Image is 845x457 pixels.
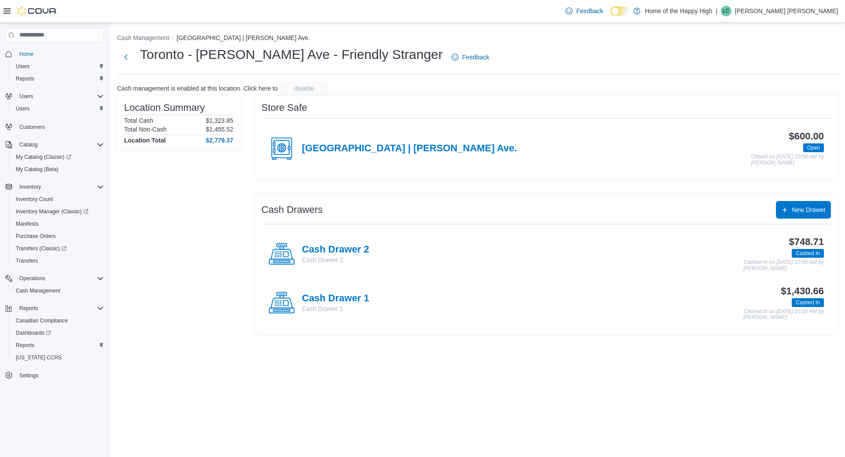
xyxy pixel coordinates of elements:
span: Transfers [16,257,38,264]
h3: $600.00 [789,131,824,142]
span: Settings [16,370,104,381]
button: Next [117,48,135,66]
button: Catalog [2,139,107,151]
span: Reports [16,75,34,82]
h4: Location Total [124,137,166,144]
span: Customers [19,124,45,131]
h1: Toronto - [PERSON_NAME] Ave - Friendly Stranger [140,46,443,63]
p: Home of the Happy High [645,6,712,16]
a: Customers [16,122,48,132]
button: Home [2,48,107,60]
a: Canadian Compliance [12,315,71,326]
a: Settings [16,370,42,381]
p: $1,455.52 [206,126,233,133]
span: Catalog [19,141,37,148]
a: Inventory Count [12,194,57,205]
span: My Catalog (Beta) [12,164,104,175]
button: Operations [2,272,107,285]
span: Cashed In [792,298,824,307]
span: Open [807,144,820,152]
span: Customers [16,121,104,132]
span: Dashboards [12,328,104,338]
a: Users [12,103,33,114]
span: Washington CCRS [12,352,104,363]
span: Catalog [16,139,104,150]
span: Cash Management [12,285,104,296]
p: Cashed In on [DATE] 10:58 AM by [PERSON_NAME] [743,260,824,271]
span: Transfers [12,256,104,266]
span: Purchase Orders [12,231,104,241]
p: Cash Drawer 1 [302,304,369,313]
a: Transfers (Classic) [12,243,70,254]
h6: Total Cash [124,117,153,124]
a: Transfers (Classic) [9,242,107,255]
a: Users [12,61,33,72]
button: Users [16,91,37,102]
h3: Location Summary [124,102,205,113]
span: Inventory Manager (Classic) [12,206,104,217]
button: Reports [2,302,107,314]
button: Users [2,90,107,102]
span: Operations [16,273,104,284]
span: Feedback [576,7,603,15]
img: Cova [18,7,57,15]
a: My Catalog (Beta) [12,164,62,175]
h4: Cash Drawer 1 [302,293,369,304]
span: Users [19,93,33,100]
span: My Catalog (Classic) [12,152,104,162]
p: $1,323.85 [206,117,233,124]
span: Purchase Orders [16,233,56,240]
button: Users [9,102,107,115]
button: Transfers [9,255,107,267]
p: Closed on [DATE] 10:58 AM by [PERSON_NAME] [751,154,824,166]
a: Dashboards [12,328,55,338]
a: [US_STATE] CCRS [12,352,65,363]
button: Reports [9,73,107,85]
span: Users [16,91,104,102]
span: Reports [12,73,104,84]
a: My Catalog (Classic) [12,152,75,162]
a: Home [16,49,37,59]
span: Cash Management [16,287,60,294]
span: My Catalog (Beta) [16,166,59,173]
a: Transfers [12,256,41,266]
p: [PERSON_NAME] [PERSON_NAME] [735,6,838,16]
p: Cash management is enabled at this location. Click here to [117,85,278,92]
h4: [GEOGRAPHIC_DATA] | [PERSON_NAME] Ave. [302,143,517,154]
span: Inventory [19,183,41,190]
button: [US_STATE] CCRS [9,351,107,364]
button: Customers [2,120,107,133]
span: My Catalog (Classic) [16,154,71,161]
span: Reports [16,303,104,314]
span: [US_STATE] CCRS [16,354,62,361]
h4: Cash Drawer 2 [302,244,369,256]
div: Luna Carrick-Brenner [721,6,731,16]
span: Settings [19,372,38,379]
a: Reports [12,340,38,351]
span: Inventory Manager (Classic) [16,208,88,215]
span: Users [12,61,104,72]
button: disable [279,81,329,95]
input: Dark Mode [610,7,629,16]
span: disable [294,84,314,93]
button: My Catalog (Beta) [9,163,107,175]
a: Dashboards [9,327,107,339]
span: Users [16,105,29,112]
span: Reports [19,305,38,312]
span: Canadian Compliance [16,317,68,324]
a: Feedback [448,48,492,66]
button: New Drawer [776,201,831,219]
h4: $2,779.37 [206,137,233,144]
span: Inventory Count [12,194,104,205]
span: LC [723,6,729,16]
p: Cashed In on [DATE] 10:58 AM by [PERSON_NAME] [743,309,824,321]
span: Cashed In [792,249,824,258]
h3: Cash Drawers [261,205,323,215]
p: Cash Drawer 2 [302,256,369,264]
span: Manifests [16,220,38,227]
a: Inventory Manager (Classic) [12,206,92,217]
button: Reports [9,339,107,351]
button: Users [9,60,107,73]
nav: An example of EuiBreadcrumbs [117,33,838,44]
